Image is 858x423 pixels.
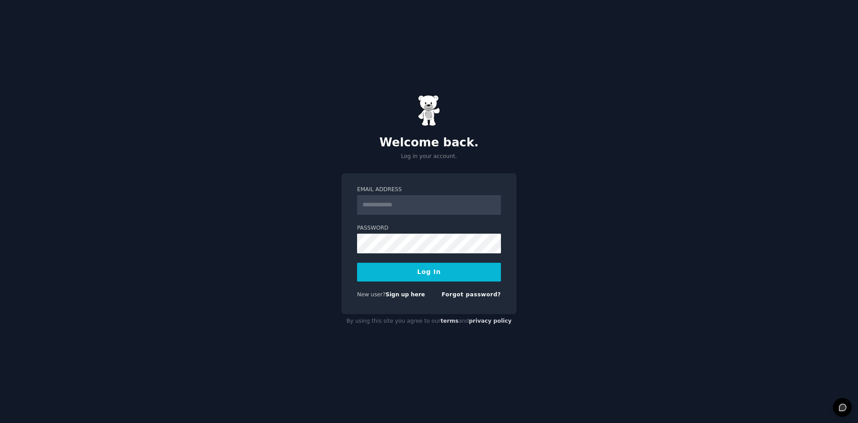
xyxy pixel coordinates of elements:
span: New user? [357,291,386,298]
button: Log In [357,263,501,282]
div: By using this site you agree to our and [341,314,517,329]
a: privacy policy [469,318,512,324]
h2: Welcome back. [341,136,517,150]
img: Gummy Bear [418,95,440,126]
a: Forgot password? [442,291,501,298]
a: Sign up here [386,291,425,298]
label: Email Address [357,186,501,194]
p: Log in your account. [341,153,517,161]
a: terms [441,318,458,324]
label: Password [357,224,501,232]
